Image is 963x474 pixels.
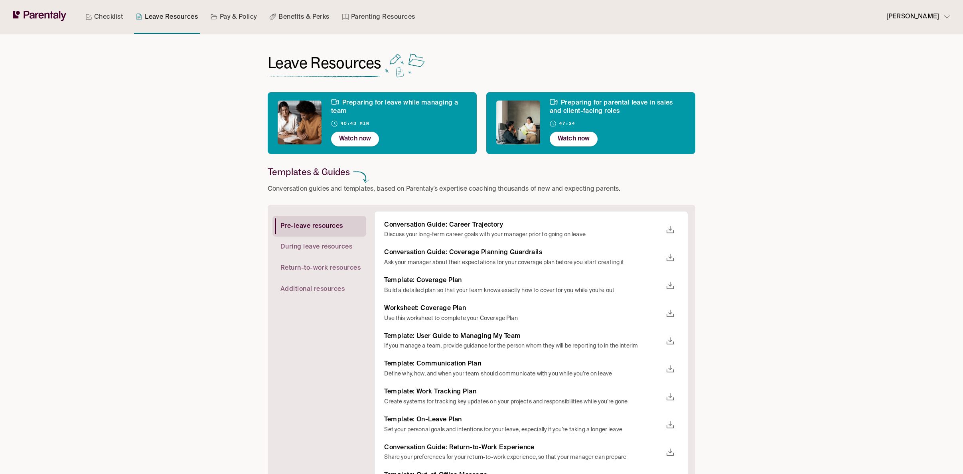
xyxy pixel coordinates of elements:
p: Watch now [558,134,590,144]
p: Share your preferences for your return-to-work experience, so that your manager can prepare [384,453,662,462]
p: Set your personal goals and intentions for your leave, especially if you’re taking a longer leave [384,426,662,434]
h6: Template: User Guide to Managing My Team [384,332,662,341]
h6: Conversation Guide: Return-to-Work Experience [384,444,662,452]
span: Additional resources [280,285,345,294]
p: Conversation guides and templates, based on Parentaly’s expertise coaching thousands of new and e... [268,184,620,195]
p: Watch now [339,134,371,144]
h6: 47:24 [559,120,575,128]
button: download [662,278,678,294]
h6: Conversation Guide: Career Trajectory [384,221,662,229]
h6: Conversation Guide: Coverage Planning Guardrails [384,249,662,257]
p: [PERSON_NAME] [886,12,939,22]
button: download [662,361,678,377]
h6: Preparing for leave while managing a team [331,99,467,116]
span: During leave resources [280,243,352,251]
button: Watch now [331,132,379,146]
h6: 40:43 min [341,120,369,128]
h6: Template: Coverage Plan [384,276,662,285]
h6: Template: Communication Plan [384,360,662,368]
p: Ask your manager about their expectations for your coverage plan before you start creating it [384,259,662,267]
button: download [662,417,678,433]
h6: Preparing for parental leave in sales and client-facing roles [550,99,685,116]
a: Preparing for leave while managing a team40:43 minWatch now [268,92,477,140]
h6: Template: On-Leave Plan [384,416,662,424]
h6: Templates & Guides [268,166,350,178]
h6: Worksheet: Coverage Plan [384,304,662,313]
h6: Template: Work Tracking Plan [384,388,662,396]
button: download [662,389,678,405]
button: download [662,250,678,266]
span: Resources [310,53,381,73]
h1: Leave [268,53,381,73]
p: Define why, how, and when your team should communicate with you while you’re on leave [384,370,662,378]
p: Use this worksheet to complete your Coverage Plan [384,314,662,323]
a: Preparing for parental leave in sales and client-facing roles47:24Watch now [486,92,695,140]
p: Discuss your long-term career goals with your manager prior to going on leave [384,231,662,239]
button: download [662,444,678,460]
button: download [662,306,678,322]
p: If you manage a team, provide guidance for the person whom they will be reporting to in the interim [384,342,662,350]
button: Watch now [550,132,598,146]
button: download [662,333,678,349]
p: Build a detailed plan so that your team knows exactly how to cover for you while you’re out [384,286,662,295]
p: Create systems for tracking key updates on your projects and responsibilities while you’re gone [384,398,662,406]
span: Return-to-work resources [280,264,361,273]
button: download [662,222,678,238]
